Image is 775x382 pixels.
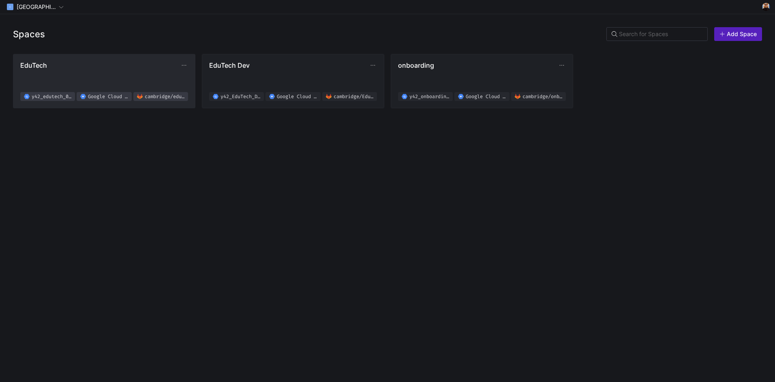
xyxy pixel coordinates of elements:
[334,94,375,99] span: cambridge/EduTech_Dev
[265,92,320,101] a: Google Cloud Storage
[145,94,186,99] span: cambridge/edutech
[398,92,453,101] a: y42_onboarding_8d9382a10c89441bb85d3a89f1cd8ac3
[714,27,762,41] button: Add Space
[3,2,67,12] button: C[GEOGRAPHIC_DATA]
[32,94,73,99] span: y42_edutech_02f619b8d4e94d2ab8830fef0a38a076
[17,4,57,10] span: [GEOGRAPHIC_DATA]
[133,92,188,101] a: cambridge/edutech
[322,92,377,101] a: cambridge/EduTech_Dev
[77,92,131,101] a: Google Cloud Storage
[88,94,130,99] span: Google Cloud Storage
[511,92,566,101] a: cambridge/onboarding
[398,61,558,69] span: onboarding
[20,61,180,69] span: EduTech
[7,4,13,10] div: C
[522,94,564,99] span: cambridge/onboarding
[209,92,264,101] a: y42_EduTech_Dev_89ca761bca3e42ff8406d0961e85785d_c4ddbefb
[13,54,195,108] button: EduTechy42_edutech_02f619b8d4e94d2ab8830fef0a38a076Google Cloud Storagecambridge/edutech
[277,94,319,99] span: Google Cloud Storage
[409,94,451,99] span: y42_onboarding_8d9382a10c89441bb85d3a89f1cd8ac3
[221,94,262,99] span: y42_EduTech_Dev_89ca761bca3e42ff8406d0961e85785d_c4ddbefb
[202,54,384,108] button: EduTech Devy42_EduTech_Dev_89ca761bca3e42ff8406d0961e85785d_c4ddbefbGoogle Cloud Storagecambridge...
[20,92,75,101] a: y42_edutech_02f619b8d4e94d2ab8830fef0a38a076
[619,31,702,37] input: Search for Spaces
[727,31,757,37] span: Add Space
[391,54,573,108] button: onboardingy42_onboarding_8d9382a10c89441bb85d3a89f1cd8ac3Google Cloud Storagecambridge/onboarding
[13,29,45,39] h3: Spaces
[454,92,509,101] a: Google Cloud Storage
[466,94,507,99] span: Google Cloud Storage
[209,61,369,69] span: EduTech Dev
